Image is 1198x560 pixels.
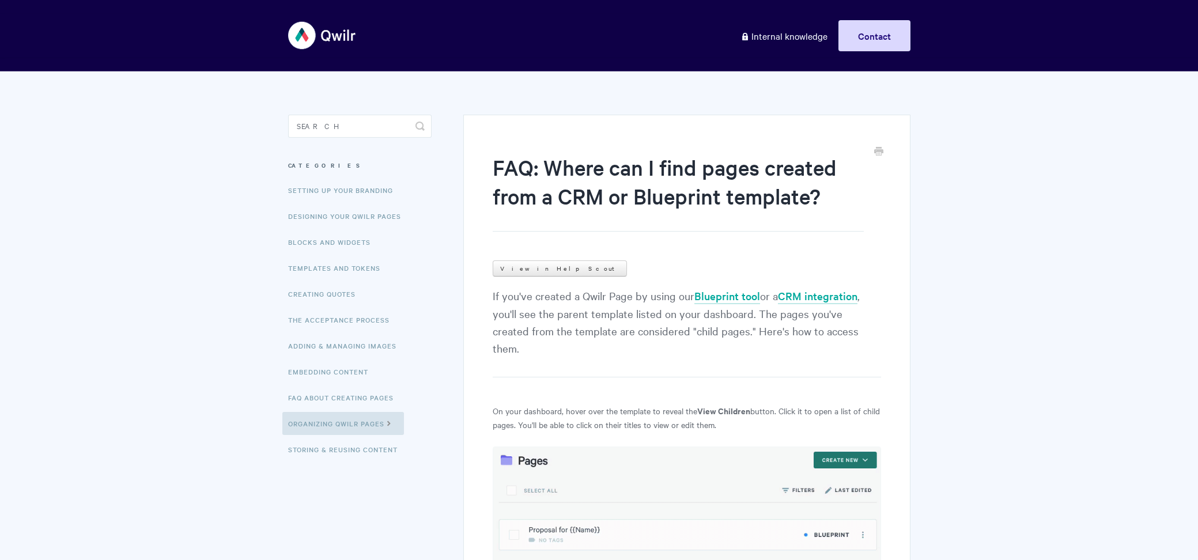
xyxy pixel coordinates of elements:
[838,20,910,51] a: Contact
[288,14,357,57] img: Qwilr Help Center
[288,360,377,383] a: Embedding Content
[288,230,379,253] a: Blocks and Widgets
[694,289,760,304] a: Blueprint tool
[493,287,880,377] p: If you've created a Qwilr Page by using our or a , you'll see the parent template listed on your ...
[288,155,432,176] h3: Categories
[288,256,389,279] a: Templates and Tokens
[288,334,405,357] a: Adding & Managing Images
[493,404,880,432] p: On your dashboard, hover over the template to reveal the button. Click it to open a list of child...
[493,260,627,277] a: View in Help Scout
[493,153,863,232] h1: FAQ: Where can I find pages created from a CRM or Blueprint template?
[732,20,836,51] a: Internal knowledge
[282,412,404,435] a: Organizing Qwilr Pages
[288,438,406,461] a: Storing & Reusing Content
[288,115,432,138] input: Search
[778,289,857,304] a: CRM integration
[288,386,402,409] a: FAQ About Creating Pages
[288,205,410,228] a: Designing Your Qwilr Pages
[288,308,398,331] a: The Acceptance Process
[874,146,883,158] a: Print this Article
[697,404,750,417] strong: View Children
[288,179,402,202] a: Setting up your Branding
[288,282,364,305] a: Creating Quotes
